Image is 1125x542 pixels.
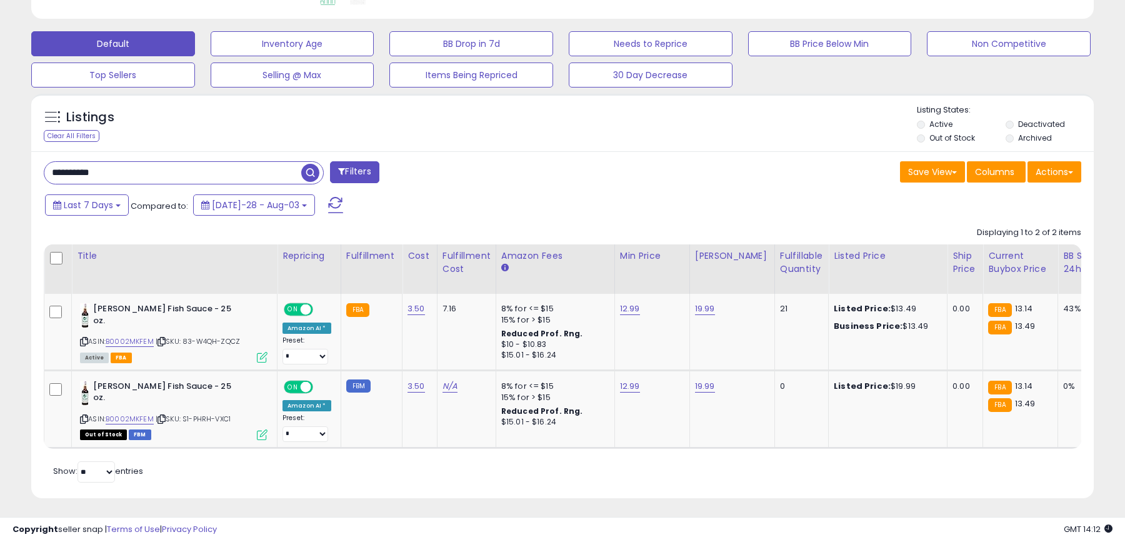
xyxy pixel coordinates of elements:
div: Title [77,249,272,263]
div: Current Buybox Price [988,249,1052,276]
div: Amazon Fees [501,249,609,263]
div: 15% for > $15 [501,314,605,326]
button: BB Drop in 7d [389,31,553,56]
button: Top Sellers [31,63,195,88]
button: Non Competitive [927,31,1091,56]
div: $15.01 - $16.24 [501,417,605,428]
span: 13.14 [1015,380,1033,392]
div: $15.01 - $16.24 [501,350,605,361]
span: Compared to: [131,200,188,212]
img: 31UtkEzZ1YL._SL40_.jpg [80,381,90,406]
b: Reduced Prof. Rng. [501,328,583,339]
button: Save View [900,161,965,183]
span: Columns [975,166,1014,178]
a: Terms of Use [107,523,160,535]
div: Repricing [282,249,336,263]
span: OFF [311,304,331,315]
div: Fulfillment Cost [442,249,491,276]
div: 43% [1063,303,1104,314]
button: Inventory Age [211,31,374,56]
button: Needs to Reprice [569,31,732,56]
small: FBM [346,379,371,393]
a: 19.99 [695,380,715,393]
button: [DATE]-28 - Aug-03 [193,194,315,216]
div: 0.00 [952,381,973,392]
b: [PERSON_NAME] Fish Sauce - 25 oz. [93,303,245,329]
a: 19.99 [695,303,715,315]
span: Last 7 Days [64,199,113,211]
div: [PERSON_NAME] [695,249,769,263]
label: Archived [1018,133,1052,143]
small: FBA [988,303,1011,317]
button: Last 7 Days [45,194,129,216]
div: $19.99 [834,381,937,392]
div: 15% for > $15 [501,392,605,403]
div: 0% [1063,381,1104,392]
small: Amazon Fees. [501,263,509,274]
div: 21 [780,303,819,314]
b: Reduced Prof. Rng. [501,406,583,416]
span: Show: entries [53,465,143,477]
span: 13.49 [1015,320,1036,332]
div: ASIN: [80,303,267,361]
button: 30 Day Decrease [569,63,732,88]
span: | SKU: 83-W4QH-ZQCZ [156,336,240,346]
div: ASIN: [80,381,267,439]
span: FBM [129,429,151,440]
div: seller snap | | [12,524,217,536]
a: 3.50 [407,380,425,393]
button: Items Being Repriced [389,63,553,88]
div: BB Share 24h. [1063,249,1109,276]
div: Preset: [282,336,331,364]
b: Listed Price: [834,303,891,314]
div: Displaying 1 to 2 of 2 items [977,227,1081,239]
span: [DATE]-28 - Aug-03 [212,199,299,211]
div: Amazon AI * [282,323,331,334]
a: 12.99 [620,380,640,393]
small: FBA [346,303,369,317]
div: 7.16 [442,303,486,314]
h5: Listings [66,109,114,126]
span: | SKU: S1-PHRH-VXC1 [156,414,231,424]
a: B0002MKFEM [106,336,154,347]
div: Ship Price [952,249,977,276]
p: Listing States: [917,104,1093,116]
a: Privacy Policy [162,523,217,535]
div: Amazon AI * [282,400,331,411]
small: FBA [988,398,1011,412]
span: 13.14 [1015,303,1033,314]
span: All listings that are currently out of stock and unavailable for purchase on Amazon [80,429,127,440]
div: $13.49 [834,303,937,314]
div: 0.00 [952,303,973,314]
b: [PERSON_NAME] Fish Sauce - 25 oz. [93,381,245,407]
div: Listed Price [834,249,942,263]
span: All listings currently available for purchase on Amazon [80,353,109,363]
b: Listed Price: [834,380,891,392]
img: 31UtkEzZ1YL._SL40_.jpg [80,303,90,328]
div: Preset: [282,414,331,442]
div: 8% for <= $15 [501,303,605,314]
button: Default [31,31,195,56]
div: $13.49 [834,321,937,332]
a: N/A [442,380,457,393]
button: Columns [967,161,1026,183]
button: Filters [330,161,379,183]
div: 0 [780,381,819,392]
a: 12.99 [620,303,640,315]
div: 8% for <= $15 [501,381,605,392]
label: Active [929,119,952,129]
button: Selling @ Max [211,63,374,88]
button: BB Price Below Min [748,31,912,56]
label: Out of Stock [929,133,975,143]
label: Deactivated [1018,119,1065,129]
span: 13.49 [1015,398,1036,409]
div: Clear All Filters [44,130,99,142]
small: FBA [988,381,1011,394]
div: Cost [407,249,432,263]
strong: Copyright [12,523,58,535]
span: 2025-08-14 14:12 GMT [1064,523,1112,535]
div: $10 - $10.83 [501,339,605,350]
div: Fulfillment [346,249,397,263]
a: B0002MKFEM [106,414,154,424]
small: FBA [988,321,1011,334]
